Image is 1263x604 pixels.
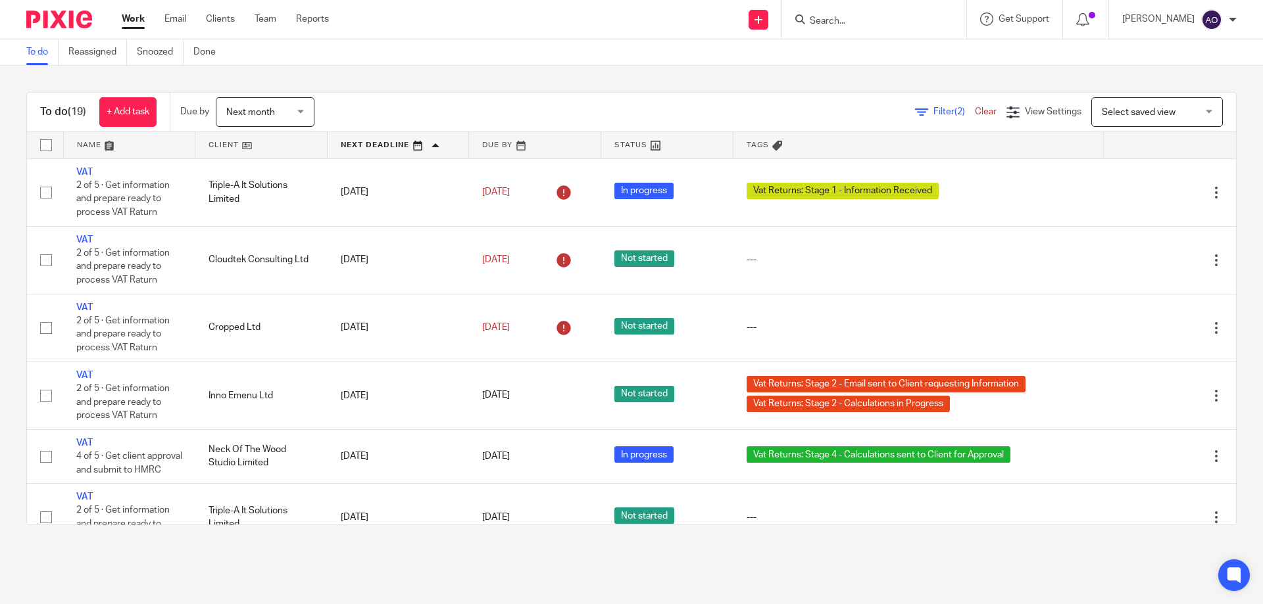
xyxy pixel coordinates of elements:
[206,12,235,26] a: Clients
[195,429,328,483] td: Neck Of The Wood Studio Limited
[808,16,927,28] input: Search
[1201,9,1222,30] img: svg%3E
[26,11,92,28] img: Pixie
[1025,107,1081,116] span: View Settings
[954,107,965,116] span: (2)
[26,39,59,65] a: To do
[482,391,510,400] span: [DATE]
[482,255,510,264] span: [DATE]
[164,12,186,26] a: Email
[99,97,157,127] a: + Add task
[76,248,170,285] span: 2 of 5 · Get information and prepare ready to process VAT Raturn
[1102,108,1176,117] span: Select saved view
[76,506,170,542] span: 2 of 5 · Get information and prepare ready to process VAT Raturn
[226,108,275,117] span: Next month
[482,452,510,461] span: [DATE]
[296,12,329,26] a: Reports
[747,511,1091,524] div: ---
[975,107,997,116] a: Clear
[614,318,674,335] span: Not started
[76,492,93,501] a: VAT
[328,429,469,483] td: [DATE]
[933,107,975,116] span: Filter
[76,438,93,448] a: VAT
[193,39,226,65] a: Done
[747,183,939,199] span: Vat Returns: Stage 1 - Information Received
[76,168,93,177] a: VAT
[40,105,86,119] h1: To do
[195,294,328,361] td: Cropped Ltd
[76,303,93,312] a: VAT
[747,376,1026,392] span: Vat Returns: Stage 2 - Email sent to Client requesting Information
[747,141,769,149] span: Tags
[482,187,510,197] span: [DATE]
[328,294,469,361] td: [DATE]
[68,39,127,65] a: Reassigned
[747,253,1091,266] div: ---
[76,371,93,380] a: VAT
[76,316,170,352] span: 2 of 5 · Get information and prepare ready to process VAT Raturn
[328,158,469,226] td: [DATE]
[328,484,469,551] td: [DATE]
[747,321,1091,334] div: ---
[122,12,145,26] a: Work
[614,250,674,267] span: Not started
[482,323,510,332] span: [DATE]
[180,105,209,118] p: Due by
[999,14,1049,24] span: Get Support
[614,386,674,402] span: Not started
[614,507,674,524] span: Not started
[255,12,276,26] a: Team
[195,158,328,226] td: Triple-A It Solutions Limited
[137,39,184,65] a: Snoozed
[747,446,1010,463] span: Vat Returns: Stage 4 - Calculations sent to Client for Approval
[76,235,93,244] a: VAT
[68,106,86,117] span: (19)
[328,361,469,429] td: [DATE]
[76,384,170,420] span: 2 of 5 · Get information and prepare ready to process VAT Raturn
[76,181,170,217] span: 2 of 5 · Get information and prepare ready to process VAT Raturn
[614,183,674,199] span: In progress
[76,452,182,475] span: 4 of 5 · Get client approval and submit to HMRC
[1122,12,1195,26] p: [PERSON_NAME]
[747,396,950,412] span: Vat Returns: Stage 2 - Calculations in Progress
[195,226,328,294] td: Cloudtek Consulting Ltd
[614,446,674,463] span: In progress
[195,484,328,551] td: Triple-A It Solutions Limited
[328,226,469,294] td: [DATE]
[195,361,328,429] td: Inno Emenu Ltd
[482,513,510,522] span: [DATE]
